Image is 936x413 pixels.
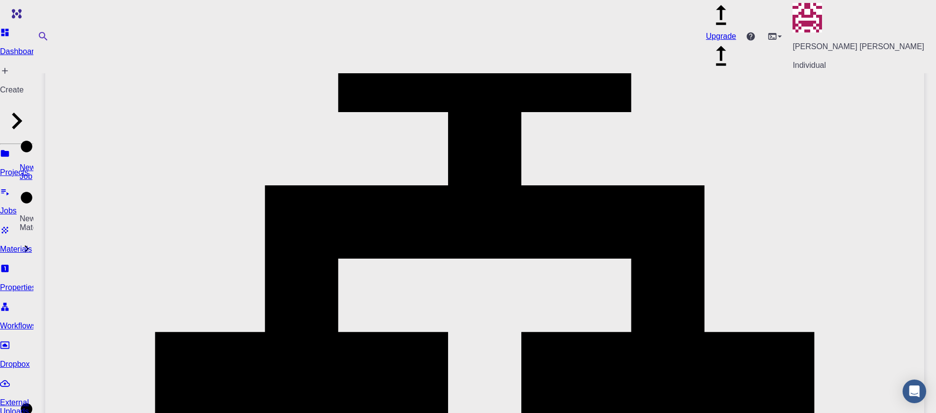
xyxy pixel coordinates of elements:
[20,214,33,232] p: New Material
[20,163,33,181] p: New Job
[20,140,33,181] a: New Job
[793,61,826,69] span: Individual
[793,42,924,51] p: [PERSON_NAME] [PERSON_NAME]
[20,191,33,258] div: New Material
[706,23,736,40] a: Upgrade
[903,380,926,403] div: Open Intercom Messenger
[20,7,55,16] span: Support
[793,3,822,32] img: Sanjay Kumar Mahla
[8,9,22,19] img: logo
